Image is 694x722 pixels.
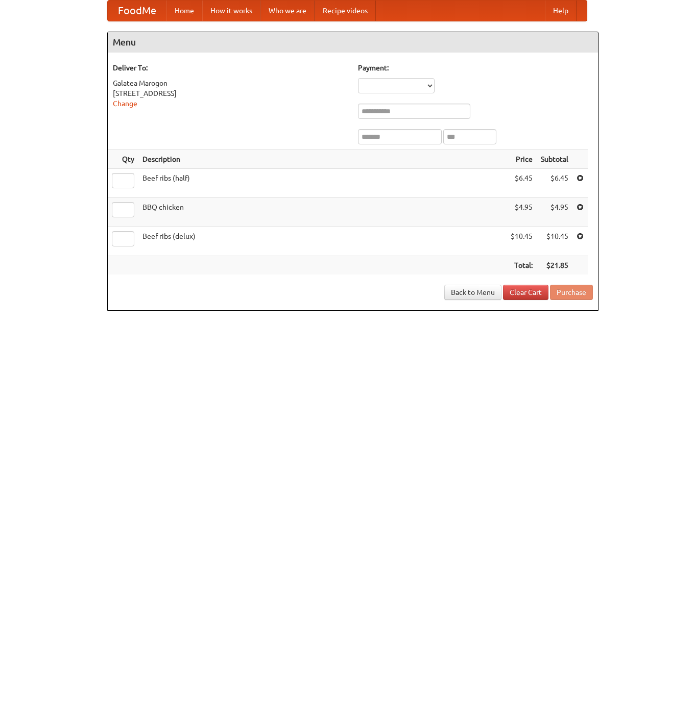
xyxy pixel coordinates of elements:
[537,256,572,275] th: $21.85
[358,63,593,73] h5: Payment:
[108,1,166,21] a: FoodMe
[166,1,202,21] a: Home
[545,1,577,21] a: Help
[507,150,537,169] th: Price
[507,256,537,275] th: Total:
[138,169,507,198] td: Beef ribs (half)
[202,1,260,21] a: How it works
[138,227,507,256] td: Beef ribs (delux)
[507,227,537,256] td: $10.45
[113,78,348,88] div: Galatea Marogon
[503,285,548,300] a: Clear Cart
[138,198,507,227] td: BBQ chicken
[537,150,572,169] th: Subtotal
[138,150,507,169] th: Description
[113,63,348,73] h5: Deliver To:
[444,285,501,300] a: Back to Menu
[315,1,376,21] a: Recipe videos
[260,1,315,21] a: Who we are
[550,285,593,300] button: Purchase
[507,169,537,198] td: $6.45
[113,99,137,108] a: Change
[537,227,572,256] td: $10.45
[113,88,348,98] div: [STREET_ADDRESS]
[507,198,537,227] td: $4.95
[537,169,572,198] td: $6.45
[108,150,138,169] th: Qty
[108,32,598,53] h4: Menu
[537,198,572,227] td: $4.95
